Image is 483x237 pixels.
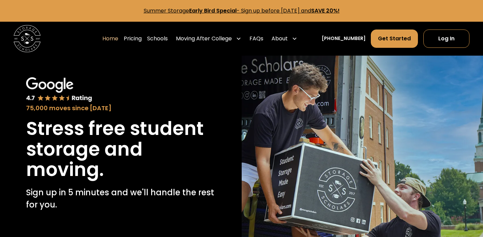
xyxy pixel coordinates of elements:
[26,186,216,211] p: Sign up in 5 minutes and we'll handle the rest for you.
[423,29,469,48] a: Log In
[144,7,340,15] a: Summer StorageEarly Bird Special- Sign up before [DATE] andSAVE 20%!
[14,25,41,52] img: Storage Scholars main logo
[311,7,340,15] strong: SAVE 20%!
[26,104,216,113] div: 75,000 moves since [DATE]
[371,29,418,48] a: Get Started
[249,29,263,48] a: FAQs
[269,29,300,48] div: About
[189,7,237,15] strong: Early Bird Special
[173,29,244,48] div: Moving After College
[176,35,232,43] div: Moving After College
[271,35,288,43] div: About
[14,25,41,52] a: home
[26,118,216,180] h1: Stress free student storage and moving.
[124,29,142,48] a: Pricing
[322,35,366,42] a: [PHONE_NUMBER]
[102,29,118,48] a: Home
[147,29,168,48] a: Schools
[26,77,93,103] img: Google 4.7 star rating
